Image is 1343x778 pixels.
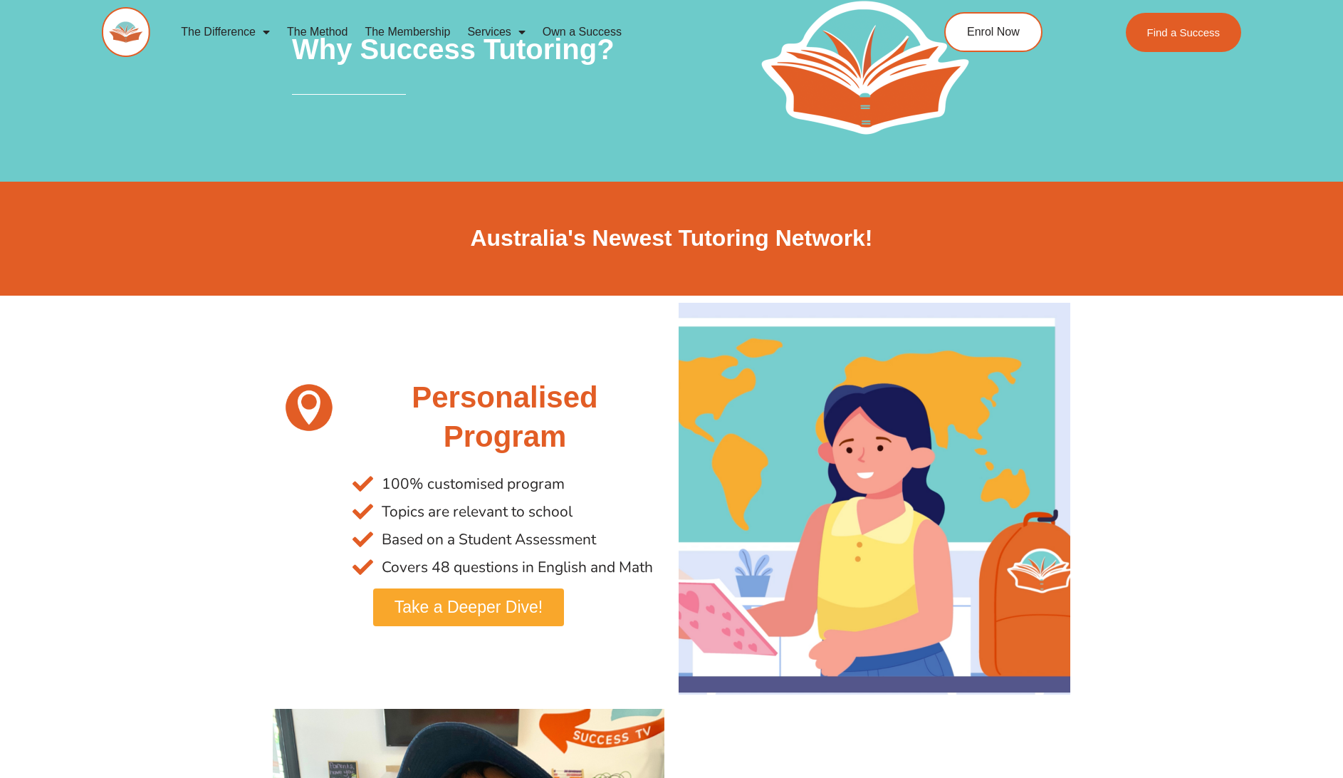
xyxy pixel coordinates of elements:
[534,16,630,48] a: Own a Success
[378,470,565,498] span: 100% customised program
[352,378,657,456] h2: Personalised Program
[278,16,356,48] a: The Method
[273,224,1070,254] h2: Australia's Newest Tutoring Network!
[373,588,564,626] a: Take a Deeper Dive!
[378,526,596,554] span: Based on a Student Assessment
[394,599,543,616] span: Take a Deeper Dive!
[172,16,879,48] nav: Menu
[459,16,533,48] a: Services
[967,26,1020,38] span: Enrol Now
[356,16,459,48] a: The Membership
[1125,13,1241,52] a: Find a Success
[1146,27,1220,38] span: Find a Success
[378,498,573,526] span: Topics are relevant to school
[378,554,653,581] span: Covers 48 questions in English and Math
[172,16,278,48] a: The Difference
[944,12,1042,52] a: Enrol Now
